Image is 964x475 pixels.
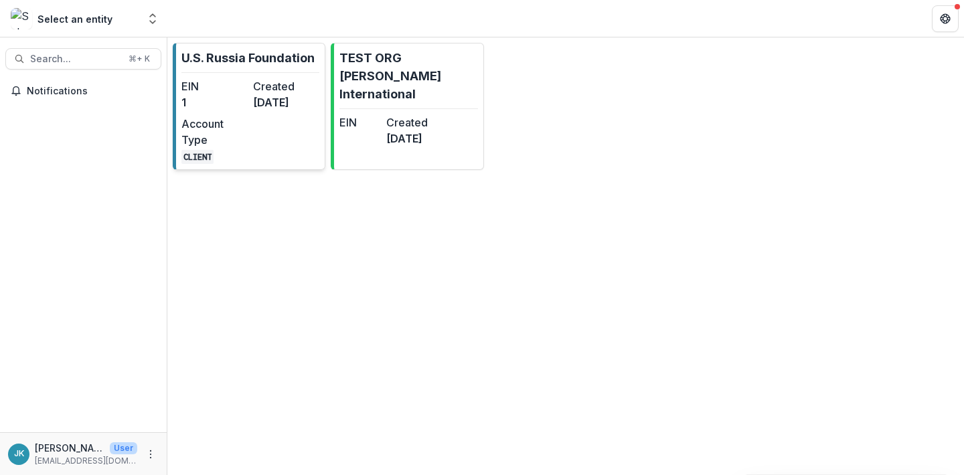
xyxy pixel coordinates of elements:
[181,94,248,110] dd: 1
[181,78,248,94] dt: EIN
[253,94,319,110] dd: [DATE]
[181,116,248,148] dt: Account Type
[386,130,428,147] dd: [DATE]
[339,114,381,130] dt: EIN
[143,5,162,32] button: Open entity switcher
[181,150,214,164] code: CLIENT
[331,43,483,170] a: TEST ORG [PERSON_NAME] InternationalEINCreated[DATE]
[11,8,32,29] img: Select an entity
[253,78,319,94] dt: Created
[5,80,161,102] button: Notifications
[27,86,156,97] span: Notifications
[339,49,477,103] p: TEST ORG [PERSON_NAME] International
[14,450,24,458] div: Jemile Kelderman
[173,43,325,170] a: U.S. Russia FoundationEIN1Created[DATE]Account TypeCLIENT
[5,48,161,70] button: Search...
[143,446,159,462] button: More
[386,114,428,130] dt: Created
[126,52,153,66] div: ⌘ + K
[110,442,137,454] p: User
[30,54,120,65] span: Search...
[932,5,959,32] button: Get Help
[35,455,137,467] p: [EMAIL_ADDRESS][DOMAIN_NAME]
[37,12,112,26] div: Select an entity
[181,49,315,67] p: U.S. Russia Foundation
[35,441,104,455] p: [PERSON_NAME]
